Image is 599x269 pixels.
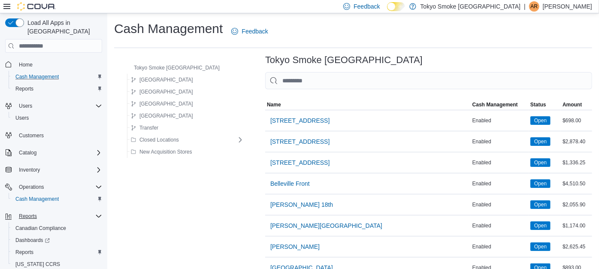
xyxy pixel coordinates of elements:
button: Reports [2,210,106,222]
div: Enabled [471,157,529,168]
button: Cash Management [471,100,529,110]
input: Dark Mode [387,2,405,11]
button: Users [9,112,106,124]
a: Canadian Compliance [12,223,70,233]
span: Tokyo Smoke [GEOGRAPHIC_DATA] [134,64,220,71]
span: Dark Mode [387,11,387,12]
button: Users [2,100,106,112]
span: Users [12,113,102,123]
span: Load All Apps in [GEOGRAPHIC_DATA] [24,18,102,36]
h1: Cash Management [114,20,223,37]
button: Catalog [15,148,40,158]
span: Catalog [15,148,102,158]
span: Cash Management [472,101,518,108]
span: Customers [15,130,102,141]
a: Customers [15,130,47,141]
span: [GEOGRAPHIC_DATA] [139,100,193,107]
span: Transfer [139,124,158,131]
span: Users [15,101,102,111]
a: Reports [12,247,37,257]
button: [GEOGRAPHIC_DATA] [127,75,197,85]
button: Inventory [15,165,43,175]
button: [PERSON_NAME] 18th [267,196,336,213]
button: Cash Management [9,71,106,83]
span: Cash Management [12,72,102,82]
span: Cash Management [15,196,59,203]
button: [GEOGRAPHIC_DATA] [127,87,197,97]
span: Catalog [19,149,36,156]
button: Reports [9,83,106,95]
span: AR [531,1,538,12]
span: Open [534,243,547,251]
button: Closed Locations [127,135,182,145]
button: [GEOGRAPHIC_DATA] [127,99,197,109]
a: Dashboards [12,235,53,245]
span: Reports [15,211,102,221]
button: Name [265,100,471,110]
input: This is a search bar. As you type, the results lower in the page will automatically filter. [265,72,592,89]
span: Canadian Compliance [12,223,102,233]
span: [US_STATE] CCRS [15,261,60,268]
span: Inventory [15,165,102,175]
span: [GEOGRAPHIC_DATA] [139,88,193,95]
span: [PERSON_NAME] [270,242,320,251]
a: Cash Management [12,194,62,204]
span: [STREET_ADDRESS] [270,137,330,146]
button: [STREET_ADDRESS] [267,112,333,129]
span: Operations [15,182,102,192]
div: $1,174.00 [561,221,592,231]
div: $698.00 [561,115,592,126]
h3: Tokyo Smoke [GEOGRAPHIC_DATA] [265,55,423,65]
a: Users [12,113,32,123]
span: Reports [15,249,33,256]
span: Home [19,61,33,68]
button: Operations [15,182,48,192]
button: Home [2,58,106,70]
span: Open [534,117,547,124]
span: Feedback [242,27,268,36]
span: Belleville Front [270,179,310,188]
button: New Acquisition Stores [127,147,196,157]
span: Open [530,158,551,167]
img: Cova [17,2,56,11]
span: Open [530,137,551,146]
span: [GEOGRAPHIC_DATA] [139,76,193,83]
span: Reports [15,85,33,92]
button: Status [529,100,561,110]
span: Operations [19,184,44,190]
span: Open [534,138,547,145]
div: $2,625.45 [561,242,592,252]
button: Customers [2,129,106,142]
button: Canadian Compliance [9,222,106,234]
span: Open [534,159,547,166]
button: Reports [9,246,106,258]
span: Customers [19,132,44,139]
button: Reports [15,211,40,221]
div: $4,510.50 [561,178,592,189]
span: Users [19,103,32,109]
span: [STREET_ADDRESS] [270,158,330,167]
div: Enabled [471,242,529,252]
span: Open [530,221,551,230]
button: [STREET_ADDRESS] [267,154,333,171]
span: Reports [12,247,102,257]
div: $1,336.25 [561,157,592,168]
a: Cash Management [12,72,62,82]
span: Open [534,222,547,230]
span: [PERSON_NAME] 18th [270,200,333,209]
button: Users [15,101,36,111]
span: Open [534,201,547,209]
span: Open [530,179,551,188]
span: Open [530,200,551,209]
span: [STREET_ADDRESS] [270,116,330,125]
p: | [524,1,526,12]
a: Dashboards [9,234,106,246]
span: Reports [19,213,37,220]
div: Enabled [471,115,529,126]
span: Name [267,101,281,108]
button: Catalog [2,147,106,159]
button: [GEOGRAPHIC_DATA] [127,111,197,121]
a: Feedback [228,23,271,40]
div: Enabled [471,199,529,210]
span: Amount [563,101,582,108]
